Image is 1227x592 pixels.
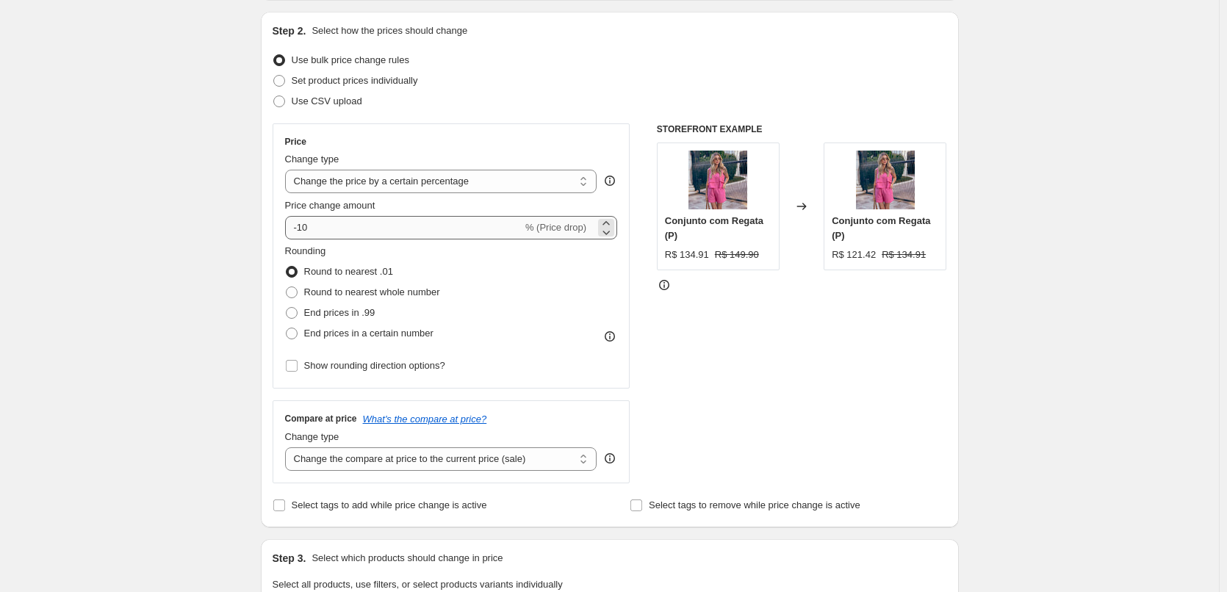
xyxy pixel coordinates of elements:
[832,248,876,262] div: R$ 121.42
[363,414,487,425] button: What's the compare at price?
[285,136,306,148] h3: Price
[665,215,763,241] span: Conjunto com Regata (P)
[657,123,947,135] h6: STOREFRONT EXAMPLE
[273,579,563,590] span: Select all products, use filters, or select products variants individually
[292,54,409,65] span: Use bulk price change rules
[285,200,375,211] span: Price change amount
[312,551,503,566] p: Select which products should change in price
[882,248,926,262] strike: R$ 134.91
[304,266,393,277] span: Round to nearest .01
[832,215,930,241] span: Conjunto com Regata (P)
[665,248,709,262] div: R$ 134.91
[273,551,306,566] h2: Step 3.
[285,431,339,442] span: Change type
[312,24,467,38] p: Select how the prices should change
[602,173,617,188] div: help
[649,499,860,510] span: Select tags to remove while price change is active
[292,95,362,107] span: Use CSV upload
[292,499,487,510] span: Select tags to add while price change is active
[285,154,339,165] span: Change type
[285,245,326,256] span: Rounding
[285,413,357,425] h3: Compare at price
[688,151,747,209] img: site-2025-05-23t113532.171_ff3399c0-e334-4ab2-ae6e-40fee87df177_80x.jpg
[273,24,306,38] h2: Step 2.
[292,75,418,86] span: Set product prices individually
[856,151,915,209] img: site-2025-05-23t113532.171_ff3399c0-e334-4ab2-ae6e-40fee87df177_80x.jpg
[304,328,433,339] span: End prices in a certain number
[304,360,445,371] span: Show rounding direction options?
[525,222,586,233] span: % (Price drop)
[602,451,617,466] div: help
[285,216,522,239] input: -15
[715,248,759,262] strike: R$ 149.90
[304,307,375,318] span: End prices in .99
[304,286,440,297] span: Round to nearest whole number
